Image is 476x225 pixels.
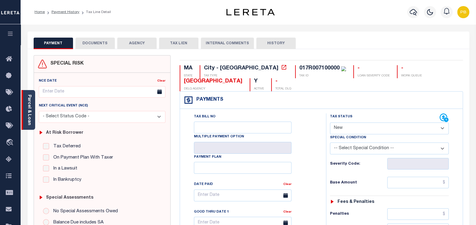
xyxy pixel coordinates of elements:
[204,74,288,78] p: TAX TYPE
[194,210,229,215] label: Good Thru Date 1
[39,86,166,98] input: Enter Date
[50,154,113,161] label: On Payment Plan With Taxer
[194,182,213,187] label: Date Paid
[204,65,278,71] div: City - [GEOGRAPHIC_DATA]
[184,87,242,91] p: DELQ AGENCY
[275,87,291,91] p: TOTAL DLQ
[79,9,111,15] li: Tax Line Detail
[330,135,366,140] label: Special Condition
[27,95,31,125] a: Parcel & Loan
[39,103,88,109] label: Next Critical Event (NCE)
[193,97,223,103] h4: Payments
[358,74,390,78] p: LOAN SEVERITY CODE
[184,65,192,72] div: MA
[401,74,422,78] p: WORK QUEUE
[401,65,422,72] div: -
[194,190,291,201] input: Enter Date
[157,79,165,82] a: Clear
[337,200,374,205] h6: Fees & Penalties
[34,38,73,49] button: PAYMENT
[201,38,254,49] button: INTERNAL COMMENTS
[50,176,82,183] label: In Bankruptcy
[184,74,192,78] p: STATE
[194,114,215,119] label: Tax Bill No
[75,38,115,49] button: DOCUMENTS
[387,177,449,188] input: $
[330,114,352,119] label: Tax Status
[35,10,45,14] a: Home
[46,195,93,200] h6: Special Assessments
[283,210,291,213] a: Clear
[299,65,340,71] div: 017R007100000
[275,78,291,85] div: -
[117,38,157,49] button: AGENCY
[6,139,15,147] i: travel_explore
[50,208,118,215] label: No Special Assessments Owed
[52,10,79,14] a: Payment History
[194,134,244,139] label: Multiple Payment Option
[184,78,242,85] div: [GEOGRAPHIC_DATA]
[330,162,388,166] h6: Severity Code:
[256,38,296,49] button: HISTORY
[159,38,198,49] button: TAX LIEN
[50,143,81,150] label: Tax Deferred
[387,208,449,220] input: $
[341,66,346,71] img: check-icon-green.svg
[50,165,77,172] label: In a Lawsuit
[47,61,84,67] h4: SPECIAL RISK
[254,78,264,85] div: Y
[283,183,291,186] a: Clear
[46,130,83,136] h6: At Risk Borrower
[254,87,264,91] p: ACTIVE
[358,65,390,72] div: -
[226,9,275,15] img: logo-dark.svg
[457,6,469,18] img: svg+xml;base64,PHN2ZyB4bWxucz0iaHR0cDovL3d3dy53My5vcmcvMjAwMC9zdmciIHBvaW50ZXItZXZlbnRzPSJub25lIi...
[330,212,388,217] h6: Penalties
[330,180,388,185] h6: Base Amount
[194,155,221,160] label: Payment Plan
[39,79,57,84] label: NCE Date
[299,74,346,78] p: TAX ID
